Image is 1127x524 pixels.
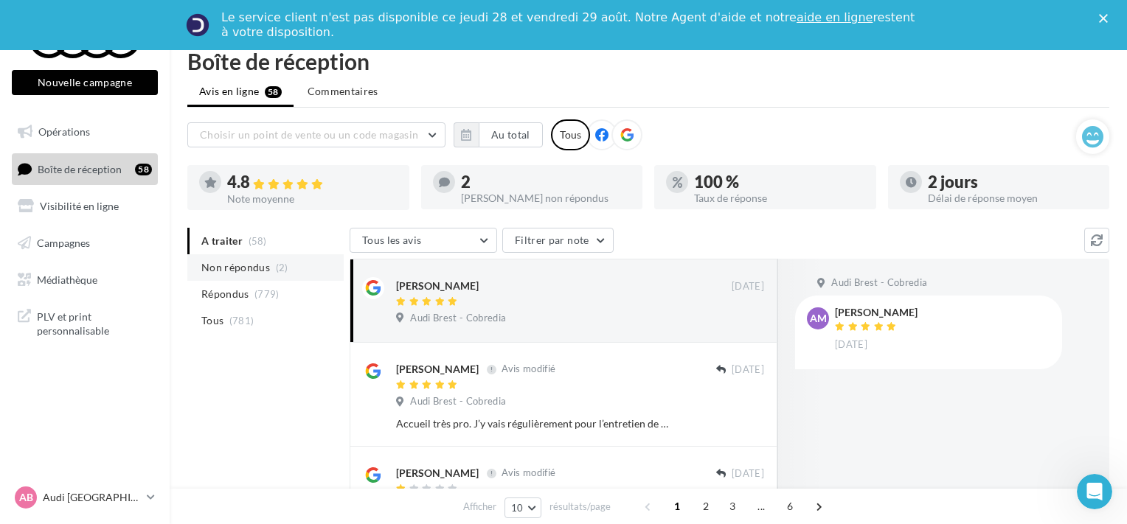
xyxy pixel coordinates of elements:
[201,287,249,301] span: Répondus
[549,500,611,514] span: résultats/page
[831,276,927,290] span: Audi Brest - Cobredia
[43,490,141,505] p: Audi [GEOGRAPHIC_DATA]
[479,122,543,147] button: Au total
[9,191,161,222] a: Visibilité en ligne
[38,162,122,175] span: Boîte de réception
[928,193,1098,203] div: Délai de réponse moyen
[9,265,161,296] a: Médiathèque
[721,495,744,518] span: 3
[200,128,418,141] span: Choisir un point de vente ou un code magasin
[463,500,496,514] span: Afficher
[732,363,764,377] span: [DATE]
[835,338,867,352] span: [DATE]
[461,193,631,203] div: [PERSON_NAME] non répondus
[9,228,161,259] a: Campagnes
[187,50,1109,72] div: Boîte de réception
[201,260,270,275] span: Non répondus
[396,416,668,431] div: Accueil très pro. J’y vais régulièrement pour l’entretien de mon Audi et l’achat de celle de ma f...
[835,307,918,318] div: [PERSON_NAME]
[797,10,873,24] a: aide en ligne
[37,307,152,338] span: PLV et print personnalisable
[19,490,33,505] span: AB
[410,312,506,325] span: Audi Brest - Cobredia
[810,311,827,326] span: AM
[461,174,631,190] div: 2
[749,495,773,518] span: ...
[40,200,119,212] span: Visibilité en ligne
[308,84,378,99] span: Commentaires
[9,301,161,344] a: PLV et print personnalisable
[254,288,280,300] span: (779)
[1077,474,1112,509] iframe: Intercom live chat
[350,228,497,253] button: Tous les avis
[502,467,555,479] span: Avis modifié
[928,174,1098,190] div: 2 jours
[502,228,614,253] button: Filtrer par note
[9,116,161,147] a: Opérations
[454,122,543,147] button: Au total
[732,280,764,293] span: [DATE]
[551,119,590,150] div: Tous
[276,262,288,273] span: (2)
[187,122,445,147] button: Choisir un point de vente ou un code magasin
[229,315,254,326] span: (781)
[227,174,398,191] div: 4.8
[504,497,542,518] button: 10
[1099,13,1114,22] div: Fermer
[778,495,802,518] span: 6
[227,194,398,204] div: Note moyenne
[38,125,90,138] span: Opérations
[410,395,506,408] span: Audi Brest - Cobredia
[502,363,555,375] span: Avis modifié
[396,466,479,481] div: [PERSON_NAME]
[221,10,918,40] div: Le service client n'est pas disponible ce jeudi 28 et vendredi 29 août. Notre Agent d'aide et not...
[37,273,97,285] span: Médiathèque
[9,153,161,185] a: Boîte de réception58
[694,193,864,203] div: Taux de réponse
[665,495,689,518] span: 1
[396,279,479,293] div: [PERSON_NAME]
[694,495,718,518] span: 2
[396,362,479,377] div: [PERSON_NAME]
[362,234,422,246] span: Tous les avis
[37,237,90,249] span: Campagnes
[12,483,158,511] a: AB Audi [GEOGRAPHIC_DATA]
[511,502,524,514] span: 10
[186,13,209,37] img: Profile image for Service-Client
[201,313,223,328] span: Tous
[694,174,864,190] div: 100 %
[732,467,764,481] span: [DATE]
[135,164,152,175] div: 58
[12,70,158,95] button: Nouvelle campagne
